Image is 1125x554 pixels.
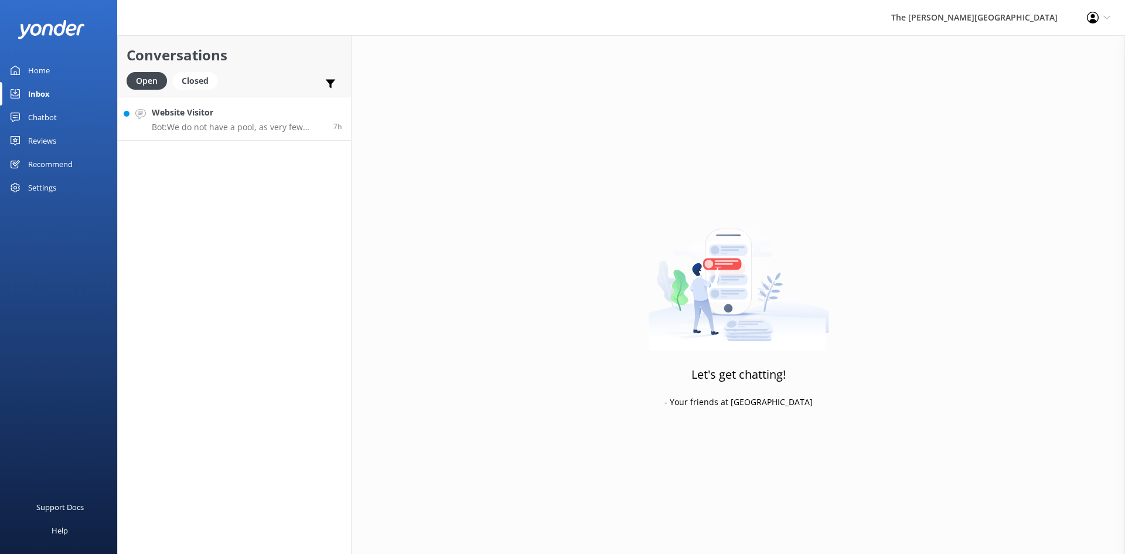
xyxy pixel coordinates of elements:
[152,106,325,119] h4: Website Visitor
[127,44,342,66] h2: Conversations
[152,122,325,132] p: Bot: We do not have a pool, as very few hotels in [GEOGRAPHIC_DATA] do. However, you can swim fro...
[36,495,84,519] div: Support Docs
[28,59,50,82] div: Home
[28,82,50,106] div: Inbox
[18,20,85,39] img: yonder-white-logo.png
[333,121,342,131] span: Oct 05 2025 01:21am (UTC +13:00) Pacific/Auckland
[648,204,829,351] img: artwork of a man stealing a conversation from at giant smartphone
[28,106,57,129] div: Chatbot
[664,396,813,409] p: - Your friends at [GEOGRAPHIC_DATA]
[127,74,173,87] a: Open
[691,365,786,384] h3: Let's get chatting!
[52,519,68,542] div: Help
[173,74,223,87] a: Closed
[28,129,56,152] div: Reviews
[127,72,167,90] div: Open
[173,72,217,90] div: Closed
[28,176,56,199] div: Settings
[118,97,351,141] a: Website VisitorBot:We do not have a pool, as very few hotels in [GEOGRAPHIC_DATA] do. However, yo...
[28,152,73,176] div: Recommend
